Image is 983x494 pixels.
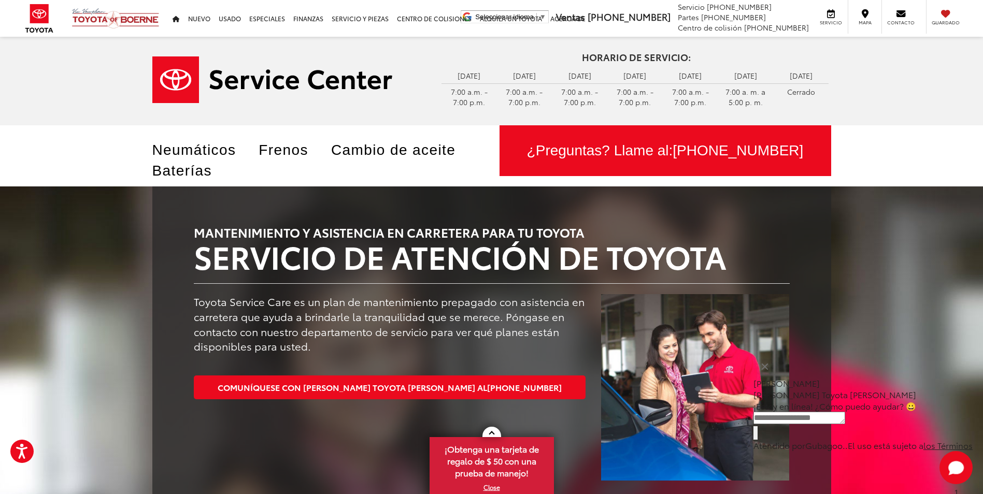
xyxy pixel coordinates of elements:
a: Baterías [152,163,227,179]
td: [DATE] [552,68,607,83]
span: [PHONE_NUMBER] [744,22,809,33]
a: Cambio de aceite [331,142,471,158]
td: 7:00 a.m. - 7:00 p.m. [552,83,607,110]
span: Centro de colisión [678,22,742,33]
td: 7:00 a.m. - 7:00 p.m. [607,83,663,110]
img: Centro de servicio | Vic Vaughan Toyota de Boerne en Boerne TX [152,56,392,103]
td: 7:00 a.m. - 7:00 p.m. [497,83,552,110]
td: 7:00 a. m. a 5:00 p. m. [718,83,774,110]
td: [DATE] [773,68,829,83]
a: Neumáticos [152,142,252,158]
a: Centro de servicio | Vic Vaughan Toyota de Boerne en Boerne TX [152,56,426,103]
span: [PHONE_NUMBER] [487,381,562,393]
span: Servicio [819,19,843,26]
span: Partes [678,12,699,22]
font: ¡Obtenga una tarjeta de regalo de $ 50 con una prueba de manejo! [445,443,539,478]
p: Toyota Service Care es un plan de mantenimiento prepagado con asistencia en carretera que ayuda a... [194,294,586,354]
td: [DATE] [718,68,774,83]
span: Mapa [853,19,876,26]
a: Comuníquese con [PERSON_NAME] Toyota [PERSON_NAME] al[PHONE_NUMBER] [194,375,586,399]
img: SERVICIO DE ATENCIÓN DE TOYOTA | Vic Vaughan Toyota de Boerne en Boerne TX [601,294,789,480]
a: Frenos [259,142,324,158]
span: [PHONE_NUMBER] [673,142,803,158]
span: [PHONE_NUMBER] [701,12,766,22]
span: Contacto [887,19,915,26]
td: [DATE] [663,68,718,83]
svg: Start Chat [939,451,973,484]
span: [PHONE_NUMBER] [707,2,772,12]
h4: Horario de servicio: [441,52,831,63]
td: [DATE] [441,68,497,83]
td: 7:00 a.m. - 7:00 p.m. [441,83,497,110]
td: 7:00 a.m. - 7:00 p.m. [663,83,718,110]
div: ¿Preguntas? Llame al: [500,125,831,176]
td: Cerrado [773,83,829,99]
h3: MANTENIMIENTO Y ASISTENCIA EN CARRETERA PARA TU TOYOTA [194,225,790,239]
span: [PHONE_NUMBER] [588,10,671,23]
font: [DATE] [513,70,536,81]
a: ¿Preguntas? Llame al:[PHONE_NUMBER] [500,125,831,176]
button: Toggle Chat Window [939,451,973,484]
h2: SERVICIO DE ATENCIÓN DE TOYOTA [194,239,790,273]
td: [DATE] [607,68,663,83]
span: Servicio [678,2,705,12]
img: Vic Vaughan Toyota of Boerne [72,8,160,29]
span: Guardado [932,19,960,26]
